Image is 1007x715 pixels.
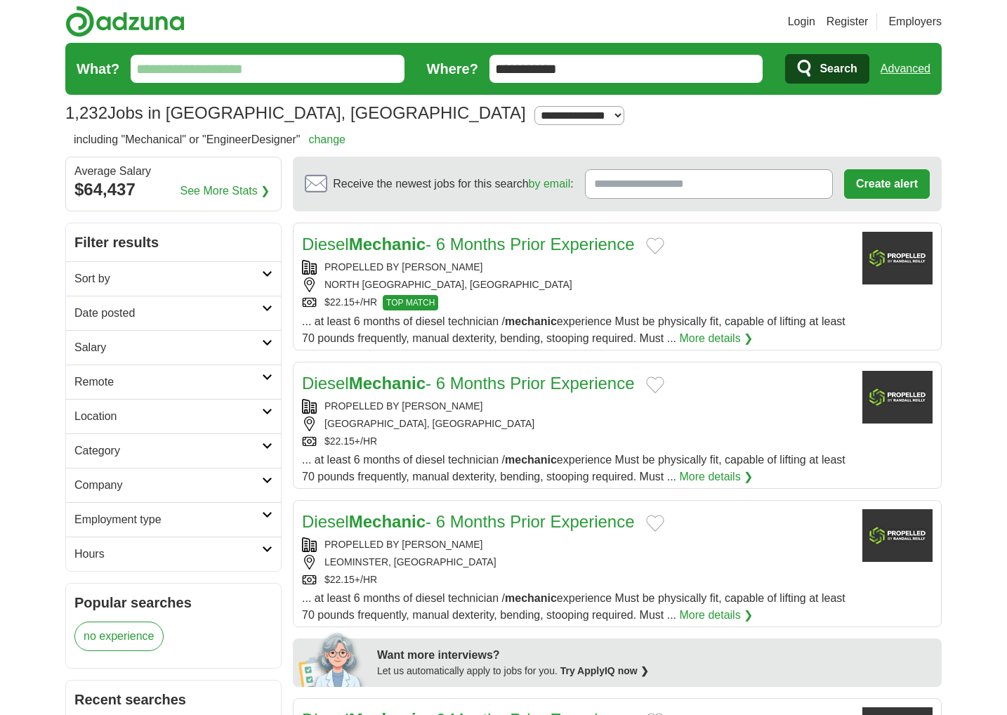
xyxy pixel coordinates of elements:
[302,374,635,393] a: DieselMechanic- 6 Months Prior Experience
[862,232,933,284] img: Company logo
[77,58,119,79] label: What?
[505,315,557,327] strong: mechanic
[74,374,262,391] h2: Remote
[302,315,845,344] span: ... at least 6 months of diesel technician / experience Must be physically fit, capable of liftin...
[383,295,438,310] span: TOP MATCH
[308,133,345,145] a: change
[74,689,272,710] h2: Recent searches
[74,305,262,322] h2: Date posted
[65,103,526,122] h1: Jobs in [GEOGRAPHIC_DATA], [GEOGRAPHIC_DATA]
[788,13,815,30] a: Login
[377,664,933,678] div: Let us automatically apply to jobs for you.
[349,374,426,393] strong: Mechanic
[881,55,930,83] a: Advanced
[785,54,869,84] button: Search
[74,477,262,494] h2: Company
[680,468,753,485] a: More details ❯
[74,622,164,651] a: no experience
[74,166,272,177] div: Average Salary
[680,607,753,624] a: More details ❯
[302,512,635,531] a: DieselMechanic- 6 Months Prior Experience
[74,270,262,287] h2: Sort by
[844,169,930,199] button: Create alert
[377,647,933,664] div: Want more interviews?
[66,365,281,399] a: Remote
[74,408,262,425] h2: Location
[74,546,262,563] h2: Hours
[505,454,557,466] strong: mechanic
[66,223,281,261] h2: Filter results
[74,592,272,613] h2: Popular searches
[862,371,933,424] img: Company logo
[302,295,851,310] div: $22.15+/HR
[646,515,664,532] button: Add to favorite jobs
[862,509,933,562] img: Company logo
[66,296,281,330] a: Date posted
[66,261,281,296] a: Sort by
[560,665,649,676] a: Try ApplyIQ now ❯
[302,592,845,621] span: ... at least 6 months of diesel technician / experience Must be physically fit, capable of liftin...
[302,416,851,431] div: [GEOGRAPHIC_DATA], [GEOGRAPHIC_DATA]
[302,260,851,275] div: PROPELLED BY [PERSON_NAME]
[302,454,845,483] span: ... at least 6 months of diesel technician / experience Must be physically fit, capable of liftin...
[888,13,942,30] a: Employers
[302,572,851,587] div: $22.15+/HR
[298,631,367,687] img: apply-iq-scientist.png
[333,176,573,192] span: Receive the newest jobs for this search :
[349,512,426,531] strong: Mechanic
[74,131,345,148] h2: including "Mechanical" or "EngineerDesigner"
[827,13,869,30] a: Register
[646,237,664,254] button: Add to favorite jobs
[820,55,857,83] span: Search
[66,433,281,468] a: Category
[302,235,635,254] a: DieselMechanic- 6 Months Prior Experience
[66,502,281,537] a: Employment type
[65,100,107,126] span: 1,232
[505,592,557,604] strong: mechanic
[646,376,664,393] button: Add to favorite jobs
[66,330,281,365] a: Salary
[302,399,851,414] div: PROPELLED BY [PERSON_NAME]
[302,537,851,552] div: PROPELLED BY [PERSON_NAME]
[66,468,281,502] a: Company
[302,434,851,449] div: $22.15+/HR
[66,399,281,433] a: Location
[74,511,262,528] h2: Employment type
[65,6,185,37] img: Adzuna logo
[74,339,262,356] h2: Salary
[66,537,281,571] a: Hours
[427,58,478,79] label: Where?
[74,442,262,459] h2: Category
[302,277,851,292] div: NORTH [GEOGRAPHIC_DATA], [GEOGRAPHIC_DATA]
[529,178,571,190] a: by email
[680,330,753,347] a: More details ❯
[302,555,851,570] div: LEOMINSTER, [GEOGRAPHIC_DATA]
[349,235,426,254] strong: Mechanic
[74,177,272,202] div: $64,437
[180,183,270,199] a: See More Stats ❯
